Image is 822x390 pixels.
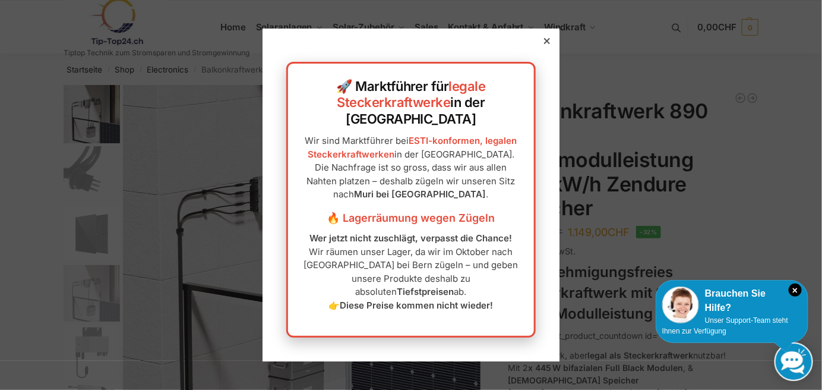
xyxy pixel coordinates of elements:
[300,210,522,226] h3: 🔥 Lagerräumung wegen Zügeln
[397,286,454,297] strong: Tiefstpreisen
[300,232,522,312] p: Wir räumen unser Lager, da wir im Oktober nach [GEOGRAPHIC_DATA] bei Bern zügeln – und geben unse...
[300,78,522,128] h2: 🚀 Marktführer für in der [GEOGRAPHIC_DATA]
[355,188,486,200] strong: Muri bei [GEOGRAPHIC_DATA]
[337,78,486,111] a: legale Steckerkraftwerke
[789,284,802,297] i: Schließen
[300,134,522,202] p: Wir sind Marktführer bei in der [GEOGRAPHIC_DATA]. Die Nachfrage ist so gross, dass wir aus allen...
[308,135,517,160] a: ESTI-konformen, legalen Steckerkraftwerken
[340,300,494,311] strong: Diese Preise kommen nicht wieder!
[662,287,699,323] img: Customer service
[662,316,788,335] span: Unser Support-Team steht Ihnen zur Verfügung
[310,232,513,244] strong: Wer jetzt nicht zuschlägt, verpasst die Chance!
[662,287,802,315] div: Brauchen Sie Hilfe?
